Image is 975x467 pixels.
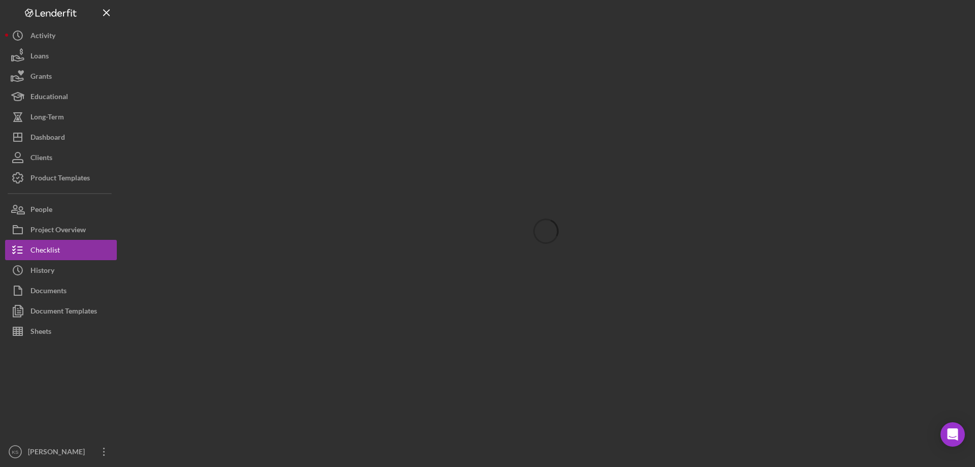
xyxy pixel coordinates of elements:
button: Grants [5,66,117,86]
div: Documents [30,281,67,303]
div: Clients [30,147,52,170]
button: Document Templates [5,301,117,321]
div: Open Intercom Messenger [940,422,965,447]
button: Long-Term [5,107,117,127]
button: Educational [5,86,117,107]
div: Product Templates [30,168,90,191]
button: Documents [5,281,117,301]
button: Sheets [5,321,117,341]
button: People [5,199,117,220]
div: Long-Term [30,107,64,130]
text: KS [12,449,19,455]
div: Loans [30,46,49,69]
div: Dashboard [30,127,65,150]
button: Activity [5,25,117,46]
div: Project Overview [30,220,86,242]
div: [PERSON_NAME] [25,442,91,464]
button: Checklist [5,240,117,260]
div: People [30,199,52,222]
button: Product Templates [5,168,117,188]
button: Dashboard [5,127,117,147]
div: Grants [30,66,52,89]
div: Checklist [30,240,60,263]
div: Activity [30,25,55,48]
button: Clients [5,147,117,168]
button: History [5,260,117,281]
button: KS[PERSON_NAME] [5,442,117,462]
div: Document Templates [30,301,97,324]
div: Sheets [30,321,51,344]
button: Loans [5,46,117,66]
div: History [30,260,54,283]
button: Project Overview [5,220,117,240]
div: Educational [30,86,68,109]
